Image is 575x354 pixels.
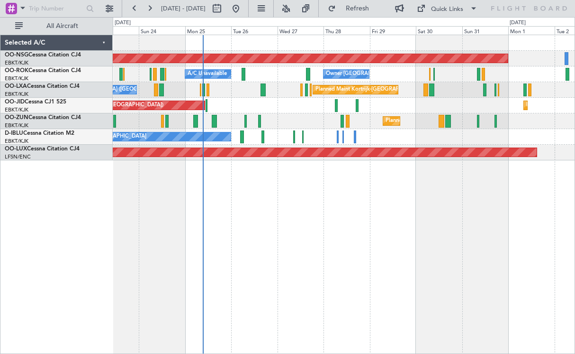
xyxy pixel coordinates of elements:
a: OO-ZUNCessna Citation CJ4 [5,115,81,121]
span: OO-LUX [5,146,27,152]
button: All Aircraft [10,19,103,34]
div: Quick Links [431,5,463,14]
a: OO-LXACessna Citation CJ4 [5,84,80,89]
span: OO-ZUN [5,115,28,121]
span: OO-JID [5,99,25,105]
div: Planned Maint Kortrijk-[GEOGRAPHIC_DATA] [315,83,426,97]
div: Fri 29 [370,26,416,35]
div: Mon 25 [185,26,232,35]
button: Refresh [323,1,380,16]
a: EBKT/KJK [5,75,28,82]
span: All Aircraft [25,23,100,29]
div: Wed 27 [278,26,324,35]
a: EBKT/KJK [5,138,28,145]
button: Quick Links [412,1,482,16]
a: EBKT/KJK [5,106,28,113]
input: Trip Number [29,1,83,16]
div: Planned Maint Kortrijk-[GEOGRAPHIC_DATA] [386,114,496,128]
div: Owner [GEOGRAPHIC_DATA]-[GEOGRAPHIC_DATA] [326,67,454,81]
div: A/C Unavailable [188,67,227,81]
div: Sat 30 [416,26,462,35]
a: OO-JIDCessna CJ1 525 [5,99,66,105]
a: EBKT/KJK [5,91,28,98]
div: Thu 28 [323,26,370,35]
a: EBKT/KJK [5,122,28,129]
span: OO-LXA [5,84,27,89]
div: Mon 1 [508,26,555,35]
a: LFSN/ENC [5,153,31,160]
span: OO-ROK [5,68,28,74]
div: [DATE] [510,19,526,27]
div: Tue 26 [231,26,278,35]
span: D-IBLU [5,130,23,136]
a: D-IBLUCessna Citation M2 [5,130,74,136]
a: OO-NSGCessna Citation CJ4 [5,52,81,58]
div: Sun 31 [462,26,509,35]
div: [DATE] [115,19,131,27]
span: [DATE] - [DATE] [161,4,206,13]
span: Refresh [338,5,377,12]
div: Sat 23 [93,26,139,35]
div: Sun 24 [139,26,185,35]
span: OO-NSG [5,52,28,58]
a: OO-LUXCessna Citation CJ4 [5,146,80,152]
a: OO-ROKCessna Citation CJ4 [5,68,81,74]
a: EBKT/KJK [5,59,28,66]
